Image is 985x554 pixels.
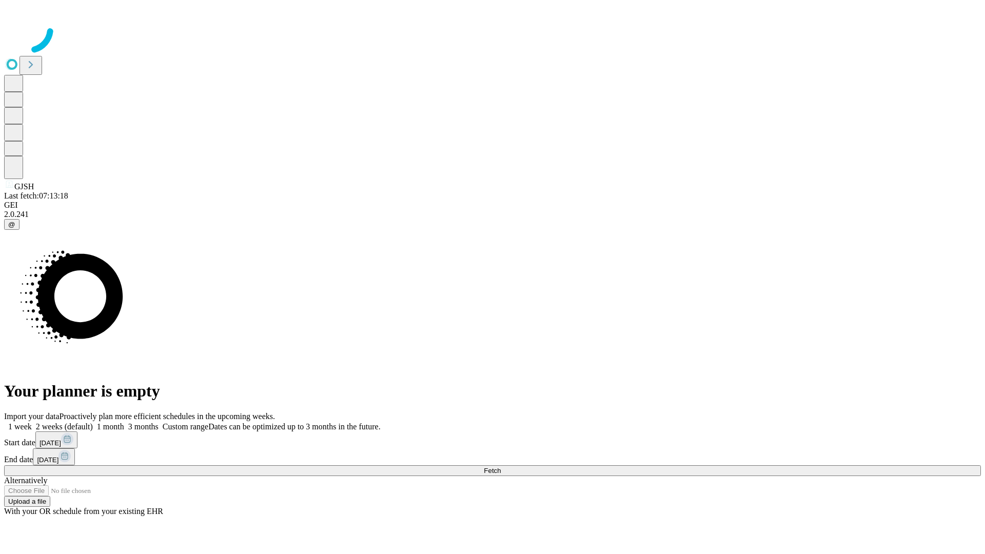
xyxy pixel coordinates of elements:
[35,431,77,448] button: [DATE]
[128,422,159,431] span: 3 months
[60,412,275,421] span: Proactively plan more efficient schedules in the upcoming weeks.
[4,448,981,465] div: End date
[14,182,34,191] span: GJSH
[4,191,68,200] span: Last fetch: 07:13:18
[37,456,58,464] span: [DATE]
[4,476,47,485] span: Alternatively
[33,448,75,465] button: [DATE]
[4,412,60,421] span: Import your data
[4,210,981,219] div: 2.0.241
[4,382,981,401] h1: Your planner is empty
[484,467,501,474] span: Fetch
[4,431,981,448] div: Start date
[36,422,93,431] span: 2 weeks (default)
[4,507,163,516] span: With your OR schedule from your existing EHR
[97,422,124,431] span: 1 month
[4,465,981,476] button: Fetch
[8,221,15,228] span: @
[208,422,380,431] span: Dates can be optimized up to 3 months in the future.
[8,422,32,431] span: 1 week
[40,439,61,447] span: [DATE]
[4,496,50,507] button: Upload a file
[4,201,981,210] div: GEI
[4,219,19,230] button: @
[163,422,208,431] span: Custom range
